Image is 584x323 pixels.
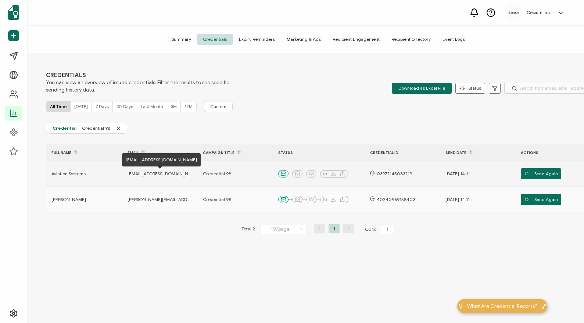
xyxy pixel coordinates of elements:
iframe: Chat Widget [547,288,584,323]
span: Event Logs [437,34,471,45]
li: 1 [329,224,340,233]
span: Credential 98 [203,197,231,202]
span: 7 Days [96,104,109,109]
span: Download as Excel File [398,83,445,94]
span: Credential 98 [203,171,231,177]
a: 03972145083219 [370,169,412,178]
span: [PERSON_NAME] [51,197,86,202]
span: Summary [166,34,197,45]
span: Recipient Directory [386,34,437,45]
span: 03972145083219 [375,171,412,177]
span: [DATE] [74,104,88,109]
div: [EMAIL_ADDRESS][DOMAIN_NAME] [122,153,201,166]
span: Custom [210,104,226,110]
span: [DATE] 14:11 [445,171,470,177]
span: Last Month [141,104,163,109]
img: sertifier-logomark-colored.svg [8,5,19,20]
span: All Time [50,104,67,109]
span: 3M [171,104,177,109]
span: Send Again [524,168,558,179]
input: Select [261,224,307,234]
a: 40240969158402 [370,195,415,204]
span: What Are Credential Reports? [467,302,538,310]
span: Total 2 [241,224,255,234]
span: Aviation Systems [51,171,86,177]
img: minimize-icon.svg [541,304,547,309]
span: Credential 98 [76,125,116,131]
button: Download as Excel File [392,83,452,94]
div: Send Date [440,146,513,159]
div: CAMPAIGN TITLE [197,146,271,159]
span: Expiry Reminders [233,34,281,45]
button: Custom [204,101,233,112]
button: Send Again [521,168,561,179]
span: Marketing & Ads [281,34,327,45]
button: Send Again [521,194,561,205]
div: STATUS [273,148,365,157]
span: [EMAIL_ADDRESS][DOMAIN_NAME] [128,171,192,177]
span: CREDENTIALS [46,72,230,79]
span: [DATE] 14:11 [445,197,470,202]
span: You can view an overview of issued credentials. Filter the results to see specific sending histor... [46,79,230,94]
h5: Cesium Inc [527,10,550,15]
span: Credential [53,125,76,131]
span: Send Again [524,194,558,205]
span: 12M [184,104,193,109]
div: CREDENTIAL ID [365,148,438,157]
span: Go to [365,224,395,234]
span: Recipient Engagement [327,34,386,45]
button: Status [455,83,485,94]
div: EMAIL [122,146,196,159]
div: FULL NAME [46,146,119,159]
span: Credentials [197,34,233,45]
span: [PERSON_NAME][EMAIL_ADDRESS][PERSON_NAME][DOMAIN_NAME] [128,197,192,202]
span: 40240969158402 [375,197,415,202]
span: 30 Days [117,104,133,109]
img: 1abc0e83-7b8f-4e95-bb42-7c8235cfe526.png [508,11,519,14]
